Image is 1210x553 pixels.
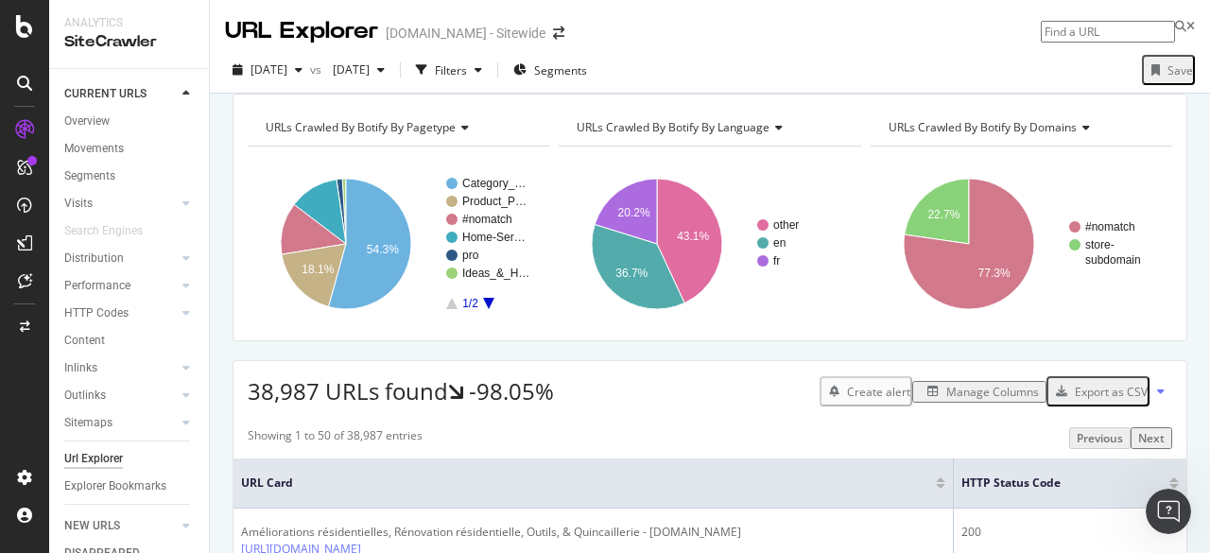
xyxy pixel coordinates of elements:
div: Segments [64,166,115,186]
button: Export as CSV [1046,376,1149,406]
span: HTTP Status Code [961,475,1141,492]
div: Url Explorer [64,449,123,469]
a: Movements [64,139,196,159]
div: 200 [961,524,1179,541]
div: arrow-right-arrow-left [553,26,564,40]
div: SiteCrawler [64,31,194,53]
a: CURRENT URLS [64,84,177,104]
a: Overview [64,112,196,131]
a: Inlinks [64,358,177,378]
text: other [773,218,799,232]
h4: URLs Crawled By Botify By domains [885,112,1155,143]
text: #nomatch [462,213,512,226]
h4: URLs Crawled By Botify By language [573,112,843,143]
button: Filters [408,55,490,85]
a: Explorer Bookmarks [64,476,196,496]
text: Product_P… [462,195,527,208]
button: Segments [506,55,595,85]
a: NEW URLS [64,516,177,536]
span: Segments [534,62,587,78]
span: vs [310,61,325,78]
button: Save [1142,55,1195,85]
text: 22.7% [927,209,959,222]
div: Visits [64,194,93,214]
a: HTTP Codes [64,303,177,323]
text: 54.3% [367,243,399,256]
a: Outlinks [64,386,177,406]
span: 38,987 URLs found [248,375,448,406]
text: fr [773,254,780,268]
input: Find a URL [1041,21,1175,43]
h4: URLs Crawled By Botify By pagetype [262,112,532,143]
span: URLs Crawled By Botify By language [577,119,769,135]
a: Performance [64,276,177,296]
div: Analytics [64,15,194,31]
div: Search Engines [64,221,143,241]
text: subdomain [1085,253,1141,267]
text: pro [462,249,479,262]
span: 2025 Mar. 28th [325,61,370,78]
svg: A chart. [248,162,544,326]
button: Next [1131,427,1172,449]
text: Ideas_&_H… [462,267,529,280]
div: Create alert [847,384,910,400]
div: HTTP Codes [64,303,129,323]
span: URLs Crawled By Botify By pagetype [266,119,456,135]
div: Showing 1 to 50 of 38,987 entries [248,427,423,449]
div: Explorer Bookmarks [64,476,166,496]
div: Outlinks [64,386,106,406]
div: NEW URLS [64,516,120,536]
div: Performance [64,276,130,296]
div: Previous [1077,430,1123,446]
a: Content [64,331,196,351]
svg: A chart. [559,162,856,326]
div: Overview [64,112,110,131]
a: Segments [64,166,196,186]
text: 1/2 [462,297,478,310]
div: URL Explorer [225,15,378,47]
div: Inlinks [64,358,97,378]
a: Distribution [64,249,177,268]
a: Search Engines [64,221,162,241]
button: Manage Columns [912,381,1046,403]
button: [DATE] [325,55,392,85]
button: Previous [1069,427,1131,449]
span: URL Card [241,475,931,492]
text: Category_… [462,177,526,190]
button: Create alert [820,376,912,406]
div: Content [64,331,105,351]
text: 43.1% [677,230,709,243]
a: Visits [64,194,177,214]
div: Améliorations résidentielles, Rénovation résidentielle, Outils, & Quincaillerie - [DOMAIN_NAME] [241,524,741,541]
a: Sitemaps [64,413,177,433]
span: 2025 Aug. 11th [251,61,287,78]
div: Next [1138,430,1165,446]
button: [DATE] [225,55,310,85]
text: #nomatch [1085,220,1135,233]
div: Sitemaps [64,413,112,433]
div: -98.05% [469,375,554,407]
div: Movements [64,139,124,159]
div: Save [1167,62,1193,78]
div: Distribution [64,249,124,268]
text: Home-Ser… [462,231,526,244]
div: Filters [435,62,467,78]
text: 36.7% [616,267,648,280]
text: en [773,236,786,250]
div: [DOMAIN_NAME] - Sitewide [386,24,545,43]
text: 18.1% [302,263,334,276]
a: Url Explorer [64,449,196,469]
div: CURRENT URLS [64,84,147,104]
span: URLs Crawled By Botify By domains [889,119,1077,135]
text: store- [1085,238,1115,251]
text: 77.3% [977,267,1010,280]
iframe: Intercom live chat [1146,489,1191,534]
div: Export as CSV [1075,384,1148,400]
div: Manage Columns [946,384,1039,400]
svg: A chart. [871,162,1167,326]
text: 20.2% [618,206,650,219]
